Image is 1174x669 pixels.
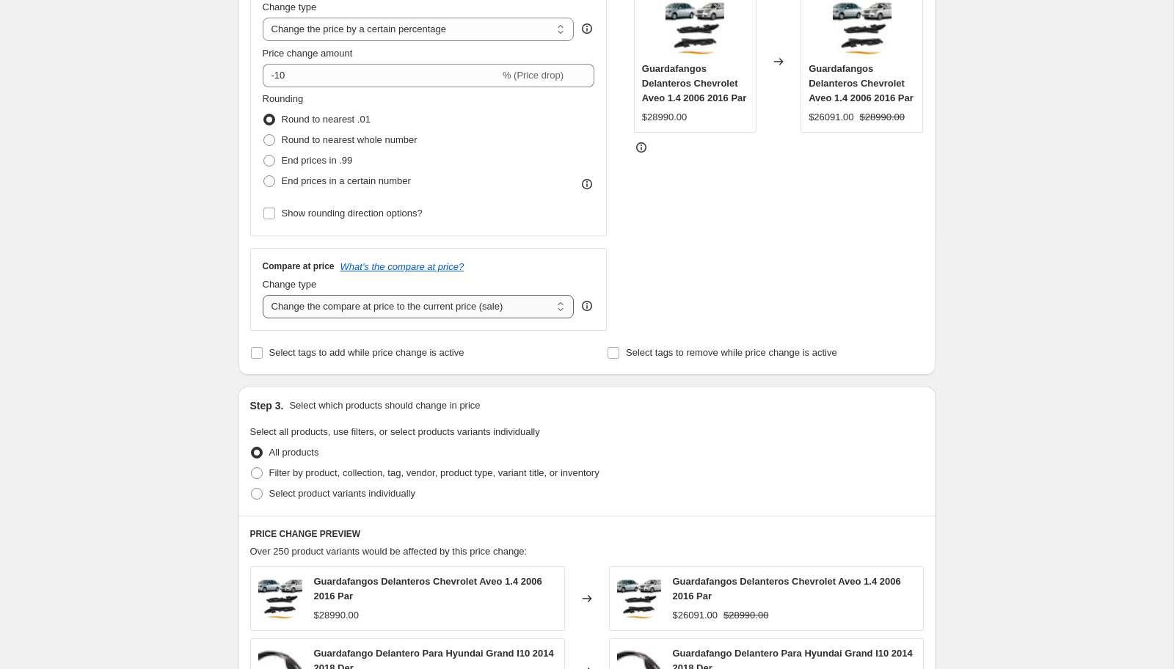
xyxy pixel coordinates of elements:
span: Guardafangos Delanteros Chevrolet Aveo 1.4 2006 2016 Par [642,63,747,103]
span: % (Price drop) [503,70,564,81]
div: $26091.00 [809,110,853,125]
span: Price change amount [263,48,353,59]
span: Over 250 product variants would be affected by this price change: [250,546,528,557]
span: Select all products, use filters, or select products variants individually [250,426,540,437]
span: Select tags to remove while price change is active [626,347,837,358]
span: Guardafangos Delanteros Chevrolet Aveo 1.4 2006 2016 Par [673,576,901,602]
h2: Step 3. [250,398,284,413]
div: $28990.00 [314,608,359,623]
span: Filter by product, collection, tag, vendor, product type, variant title, or inventory [269,467,599,478]
strike: $28990.00 [723,608,768,623]
span: End prices in .99 [282,155,353,166]
span: Change type [263,279,317,290]
span: Select product variants individually [269,488,415,499]
h3: Compare at price [263,260,335,272]
span: Show rounding direction options? [282,208,423,219]
div: $26091.00 [673,608,718,623]
h6: PRICE CHANGE PREVIEW [250,528,924,540]
span: Change type [263,1,317,12]
span: Guardafangos Delanteros Chevrolet Aveo 1.4 2006 2016 Par [809,63,914,103]
span: Guardafangos Delanteros Chevrolet Aveo 1.4 2006 2016 Par [314,576,542,602]
div: $28990.00 [642,110,687,125]
span: Rounding [263,93,304,104]
strike: $28990.00 [860,110,905,125]
span: Round to nearest .01 [282,114,371,125]
span: Select tags to add while price change is active [269,347,464,358]
p: Select which products should change in price [289,398,480,413]
img: D_645238-MLC84406912786_052025-O_80x.jpg [258,577,302,621]
button: What's the compare at price? [340,261,464,272]
div: help [580,21,594,36]
span: End prices in a certain number [282,175,411,186]
img: D_645238-MLC84406912786_052025-O_80x.jpg [617,577,661,621]
input: -15 [263,64,500,87]
span: All products [269,447,319,458]
span: Round to nearest whole number [282,134,418,145]
div: help [580,299,594,313]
